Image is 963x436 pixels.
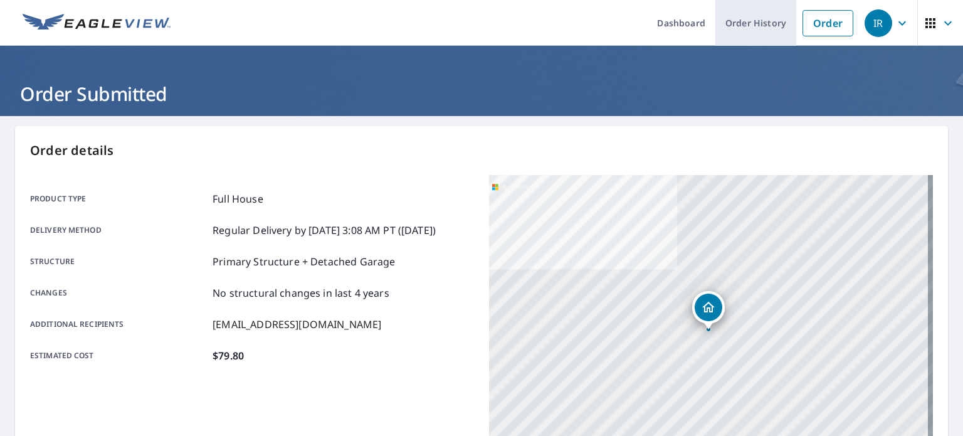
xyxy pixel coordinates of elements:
[15,81,948,107] h1: Order Submitted
[30,254,208,269] p: Structure
[30,285,208,300] p: Changes
[692,291,725,330] div: Dropped pin, building 1, Residential property, 4804 Patterson Ln Colleyville, TX 76034
[23,14,171,33] img: EV Logo
[30,223,208,238] p: Delivery method
[213,317,381,332] p: [EMAIL_ADDRESS][DOMAIN_NAME]
[213,223,436,238] p: Regular Delivery by [DATE] 3:08 AM PT ([DATE])
[213,285,389,300] p: No structural changes in last 4 years
[213,348,244,363] p: $79.80
[30,191,208,206] p: Product type
[30,348,208,363] p: Estimated cost
[802,10,853,36] a: Order
[213,254,395,269] p: Primary Structure + Detached Garage
[865,9,892,37] div: IR
[30,141,933,160] p: Order details
[30,317,208,332] p: Additional recipients
[213,191,263,206] p: Full House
